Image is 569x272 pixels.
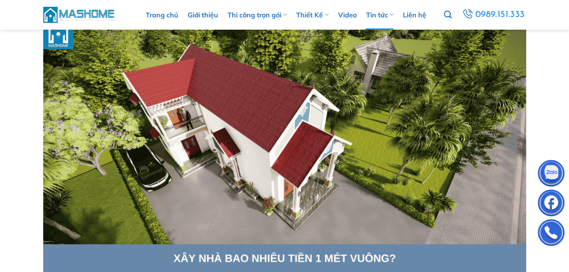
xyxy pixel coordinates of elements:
a: 0989.151.333 [461,7,526,22]
img: Zalo [538,162,564,187]
img: Phone [538,221,564,247]
img: Facebook [538,192,564,217]
span: 0989.151.333 [475,8,525,22]
a: Tìm kiếm [444,6,452,24]
img: MasHome – Tổng Thầu Thiết Kế Và Xây Nhà Trọn Gói [43,6,115,24]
